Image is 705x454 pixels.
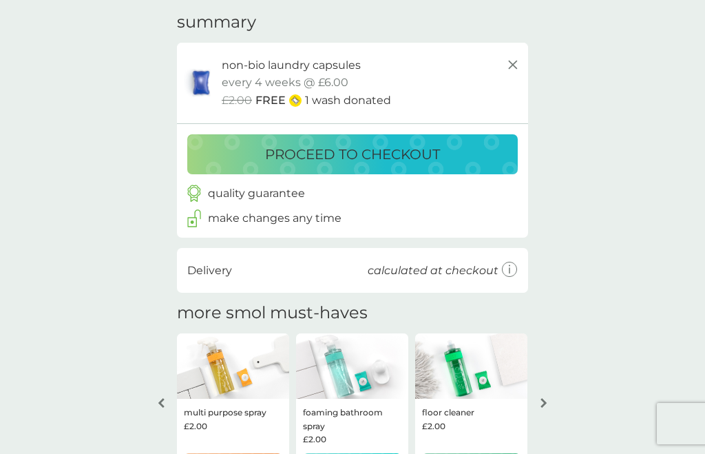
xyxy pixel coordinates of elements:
[255,92,286,110] span: FREE
[368,262,498,280] p: calculated at checkout
[422,406,474,419] p: floor cleaner
[422,420,445,433] span: £2.00
[222,56,361,74] p: non-bio laundry capsules
[222,74,348,92] p: every 4 weeks @ £6.00
[187,134,518,174] button: proceed to checkout
[177,303,368,323] h2: more smol must-haves
[303,406,401,432] p: foaming bathroom spray
[303,433,326,446] span: £2.00
[222,92,252,110] span: £2.00
[184,420,207,433] span: £2.00
[177,12,256,32] h3: summary
[305,92,391,110] p: 1 wash donated
[184,406,266,419] p: multi purpose spray
[208,185,305,203] p: quality guarantee
[208,209,341,227] p: make changes any time
[187,262,232,280] p: Delivery
[265,143,440,165] p: proceed to checkout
